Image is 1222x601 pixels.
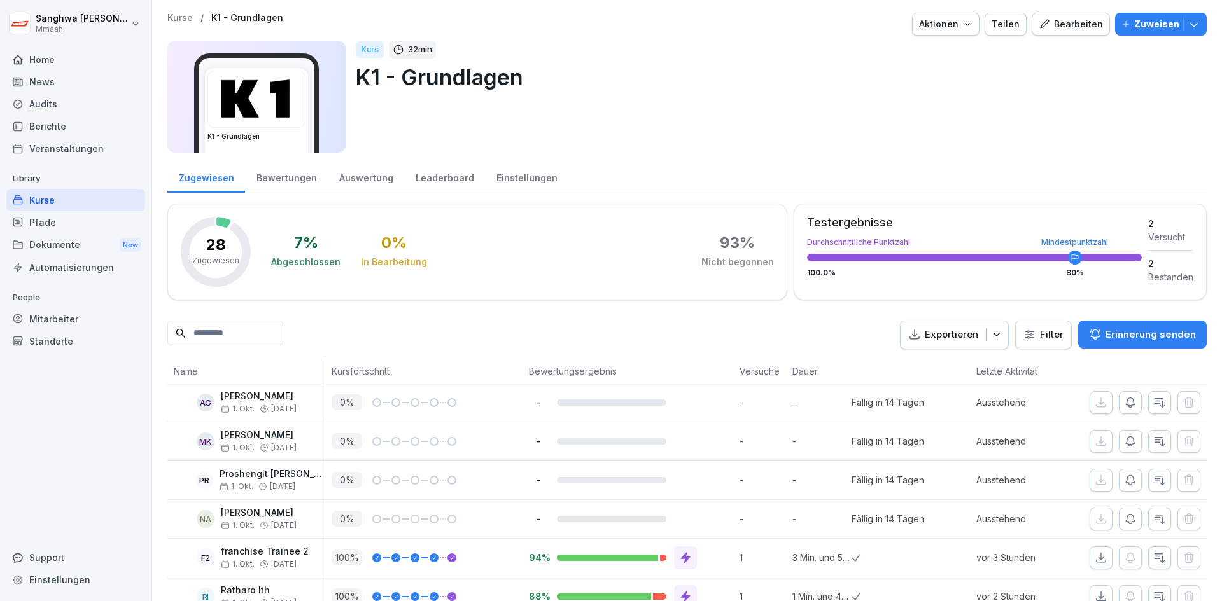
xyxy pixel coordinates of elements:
[976,434,1069,448] p: Ausstehend
[1134,17,1179,31] p: Zuweisen
[1016,321,1071,349] button: Filter
[174,364,318,378] p: Name
[529,551,547,563] p: 94%
[356,41,384,58] div: Kurs
[852,473,924,487] div: Fällig in 14 Tagen
[529,513,547,525] p: -
[332,364,516,378] p: Kursfortschritt
[167,13,193,24] a: Kurse
[381,235,407,251] div: 0 %
[221,391,297,402] p: [PERSON_NAME]
[1032,13,1110,36] button: Bearbeiten
[740,364,780,378] p: Versuche
[529,364,727,378] p: Bewertungsergebnis
[1115,13,1207,36] button: Zuweisen
[211,13,283,24] a: K1 - Grundlagen
[6,287,145,308] p: People
[6,233,145,257] div: Dokumente
[740,434,786,448] p: -
[529,435,547,447] p: -
[271,404,297,413] span: [DATE]
[208,71,305,127] img: tcs8q0vkz8lilcv70bnqfs0v.png
[912,13,980,36] button: Aktionen
[36,25,129,34] p: Mmaah
[192,255,239,266] p: Zugewiesen
[1148,257,1193,270] div: 2
[221,404,255,413] span: 1. Okt.
[271,560,297,569] span: [DATE]
[1039,17,1103,31] div: Bearbeiten
[197,394,214,411] div: AG
[900,321,1009,349] button: Exportieren
[195,471,213,489] div: PR
[197,549,214,567] div: f2
[332,549,362,565] p: 100 %
[6,48,145,71] a: Home
[976,364,1062,378] p: Letzte Aktivität
[6,546,145,569] div: Support
[976,512,1069,525] p: Ausstehend
[221,521,255,530] span: 1. Okt.
[976,473,1069,487] p: Ausstehend
[740,512,786,525] p: -
[852,434,924,448] div: Fällig in 14 Tagen
[270,482,295,491] span: [DATE]
[6,137,145,160] a: Veranstaltungen
[332,394,362,410] p: 0 %
[6,93,145,115] a: Audits
[807,238,1142,246] div: Durchschnittliche Punktzahl
[332,472,362,488] p: 0 %
[6,189,145,211] a: Kurse
[221,546,309,557] p: franchise Trainee 2
[740,473,786,487] p: -
[792,473,852,487] p: -
[221,585,297,596] p: Ratharo Ith
[6,330,145,352] a: Standorte
[6,211,145,233] a: Pfade
[404,160,485,193] a: Leaderboard
[985,13,1027,36] button: Teilen
[792,396,852,409] p: -
[6,308,145,330] a: Mitarbeiter
[792,434,852,448] p: -
[207,132,305,141] h3: K1 - Grundlagen
[220,469,325,480] p: Proshengit [PERSON_NAME]
[245,160,328,193] a: Bewertungen
[6,71,145,93] div: News
[221,430,297,441] p: [PERSON_NAME]
[807,217,1142,228] div: Testergebnisse
[200,13,204,24] p: /
[852,396,924,409] div: Fällig in 14 Tagen
[1148,270,1193,284] div: Bestanden
[976,396,1069,409] p: Ausstehend
[485,160,568,193] div: Einstellungen
[992,17,1020,31] div: Teilen
[919,17,973,31] div: Aktionen
[408,43,432,56] p: 32 min
[1041,238,1108,246] div: Mindestpunktzahl
[792,364,845,378] p: Dauer
[1106,328,1196,342] p: Erinnerung senden
[6,256,145,279] a: Automatisierungen
[6,569,145,591] div: Einstellungen
[294,235,318,251] div: 7 %
[976,551,1069,564] p: vor 3 Stunden
[529,396,547,408] p: -
[221,560,255,569] span: 1. Okt.
[221,508,297,518] p: [PERSON_NAME]
[167,160,245,193] a: Zugewiesen
[36,13,129,24] p: Sanghwa [PERSON_NAME]
[1078,321,1207,349] button: Erinnerung senden
[792,551,852,564] p: 3 Min. und 5 Sek.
